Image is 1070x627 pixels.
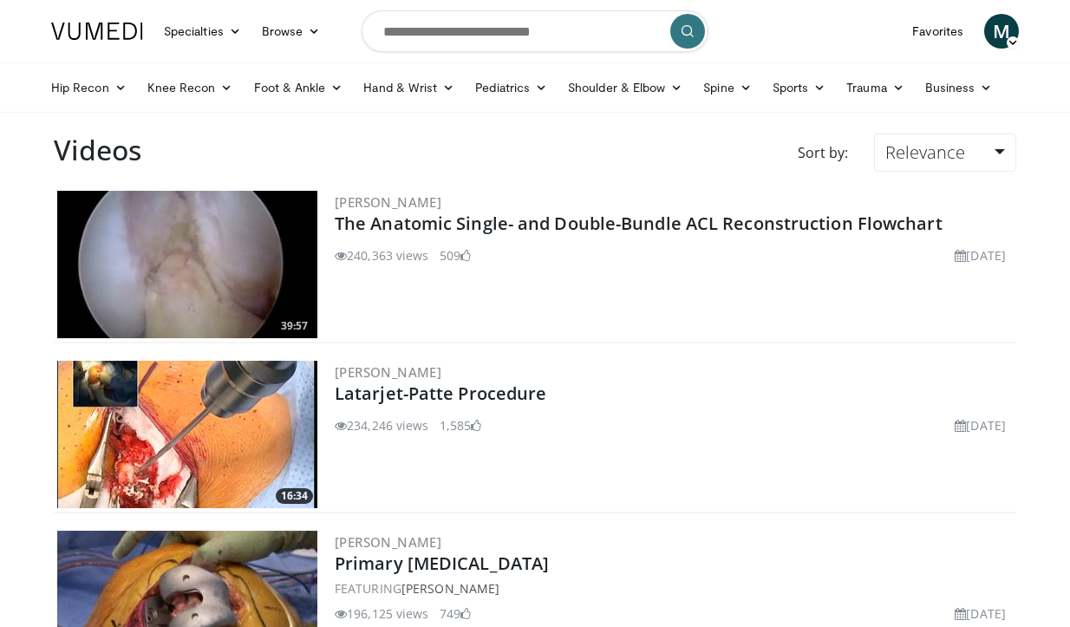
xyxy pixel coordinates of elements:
img: VuMedi Logo [51,23,143,40]
span: 39:57 [276,318,313,334]
a: 16:34 [57,361,317,508]
a: [PERSON_NAME] [335,193,441,211]
a: The Anatomic Single- and Double-Bundle ACL Reconstruction Flowchart [335,212,943,235]
img: 617583_3.png.300x170_q85_crop-smart_upscale.jpg [57,361,317,508]
li: 509 [440,246,471,265]
a: [PERSON_NAME] [335,363,441,381]
a: Foot & Ankle [244,70,354,105]
li: 196,125 views [335,604,428,623]
a: Business [915,70,1003,105]
a: Pediatrics [465,70,558,105]
span: Relevance [885,140,965,164]
a: Hand & Wrist [353,70,465,105]
a: Browse [251,14,331,49]
img: Fu_0_3.png.300x170_q85_crop-smart_upscale.jpg [57,191,317,338]
a: Hip Recon [41,70,137,105]
li: [DATE] [955,604,1006,623]
h2: Videos [54,134,141,167]
a: Spine [693,70,761,105]
a: Specialties [153,14,251,49]
a: Relevance [874,134,1016,172]
div: FEATURING [335,579,1013,598]
a: 39:57 [57,191,317,338]
li: [DATE] [955,246,1006,265]
a: Sports [762,70,837,105]
li: 234,246 views [335,416,428,434]
a: Primary [MEDICAL_DATA] [335,552,549,575]
li: 240,363 views [335,246,428,265]
a: Favorites [902,14,974,49]
input: Search topics, interventions [362,10,708,52]
li: [DATE] [955,416,1006,434]
a: Trauma [836,70,915,105]
a: Knee Recon [137,70,244,105]
a: [PERSON_NAME] [335,533,441,551]
li: 1,585 [440,416,482,434]
div: Sort by: [785,134,861,172]
span: 16:34 [276,488,313,504]
a: Shoulder & Elbow [558,70,693,105]
a: Latarjet-Patte Procedure [335,382,546,405]
a: [PERSON_NAME] [401,580,499,597]
a: M [984,14,1019,49]
li: 749 [440,604,471,623]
